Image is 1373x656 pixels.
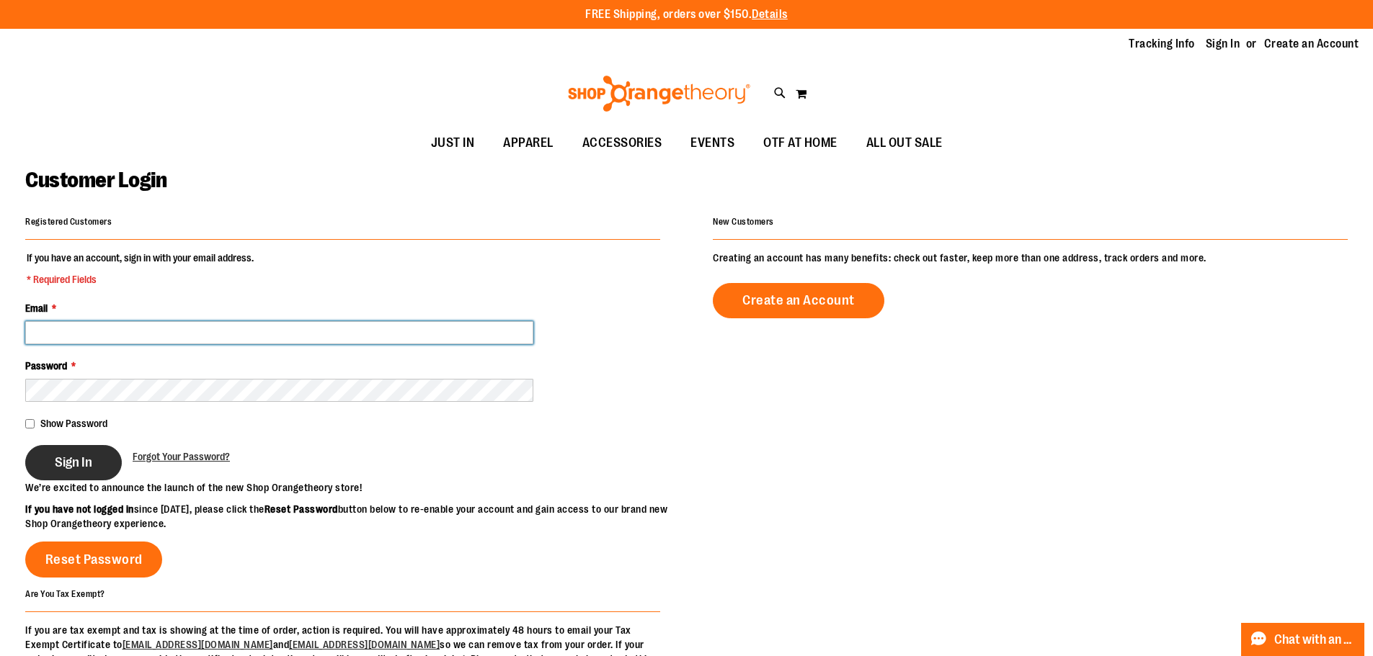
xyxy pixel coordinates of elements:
span: * Required Fields [27,272,254,287]
strong: Registered Customers [25,217,112,227]
strong: Reset Password [265,503,338,515]
button: Sign In [25,445,122,480]
button: Chat with an Expert [1241,623,1365,656]
p: We’re excited to announce the launch of the new Shop Orangetheory store! [25,480,687,495]
a: Create an Account [713,283,884,318]
p: Creating an account has many benefits: check out faster, keep more than one address, track orders... [713,251,1348,265]
a: [EMAIL_ADDRESS][DOMAIN_NAME] [289,639,440,650]
a: Details [752,8,788,21]
img: Shop Orangetheory [566,76,752,112]
span: EVENTS [690,127,734,159]
a: Tracking Info [1129,36,1195,52]
span: Password [25,360,67,372]
span: Reset Password [45,552,143,567]
span: Email [25,302,48,314]
p: FREE Shipping, orders over $150. [585,6,788,23]
span: OTF AT HOME [763,127,837,159]
strong: Are You Tax Exempt? [25,588,105,598]
span: JUST IN [431,127,475,159]
strong: New Customers [713,217,774,227]
span: Sign In [55,454,92,470]
a: [EMAIL_ADDRESS][DOMAIN_NAME] [123,639,273,650]
strong: If you have not logged in [25,503,134,515]
span: Customer Login [25,168,166,192]
p: since [DATE], please click the button below to re-enable your account and gain access to our bran... [25,502,687,531]
a: Sign In [1206,36,1240,52]
a: Reset Password [25,542,162,578]
span: Show Password [40,418,107,429]
span: Create an Account [742,292,855,308]
span: ACCESSORIES [582,127,662,159]
span: Forgot Your Password? [133,451,230,462]
legend: If you have an account, sign in with your email address. [25,251,255,287]
span: ALL OUT SALE [866,127,943,159]
a: Create an Account [1264,36,1359,52]
a: Forgot Your Password? [133,449,230,464]
span: APPAREL [503,127,554,159]
span: Chat with an Expert [1274,633,1356,647]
